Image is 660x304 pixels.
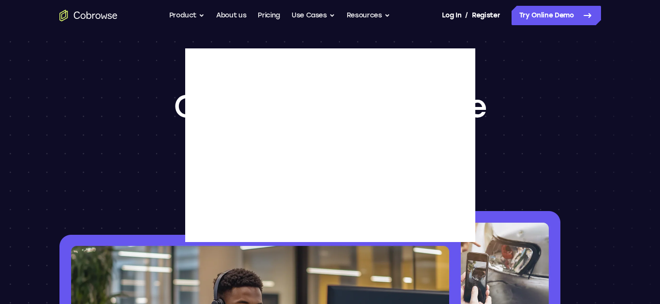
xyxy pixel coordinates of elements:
[169,6,205,25] button: Product
[59,10,117,21] a: Go to the home page
[347,6,390,25] button: Resources
[292,6,335,25] button: Use Cases
[442,6,461,25] a: Log In
[465,10,468,21] span: /
[185,48,475,242] img: blank image
[512,6,601,25] a: Try Online Demo
[258,6,280,25] a: Pricing
[216,6,246,25] a: About us
[472,6,500,25] a: Register
[174,126,487,165] span: Insurance Sector
[174,87,487,165] h1: Co-browsing for the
